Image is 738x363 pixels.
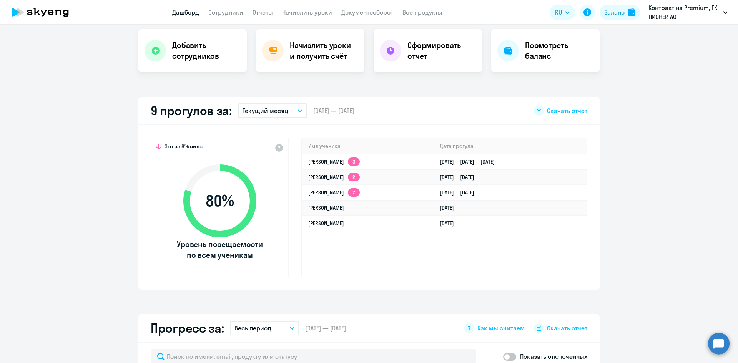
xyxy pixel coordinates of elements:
button: Текущий месяц [238,103,307,118]
a: Дашборд [172,8,199,16]
span: Как мы считаем [477,324,525,332]
app-skyeng-badge: 3 [348,157,360,166]
button: Весь период [230,321,299,335]
a: [PERSON_NAME] [308,204,344,211]
a: [PERSON_NAME] [308,220,344,227]
a: [PERSON_NAME]3 [308,158,360,165]
h4: Начислить уроки и получить счёт [290,40,357,61]
th: Имя ученика [302,138,434,154]
h4: Сформировать отчет [407,40,476,61]
p: Показать отключенных [520,352,587,361]
h2: 9 прогулов за: [151,103,232,118]
th: Дата прогула [434,138,587,154]
a: [DATE] [440,220,460,227]
h4: Добавить сотрудников [172,40,241,61]
button: Контракт на Premium, ГК ПИОНЕР, АО [645,3,731,22]
a: Отчеты [253,8,273,16]
a: Документооборот [341,8,393,16]
span: Скачать отчет [547,106,587,115]
h2: Прогресс за: [151,320,224,336]
p: Текущий месяц [243,106,288,115]
app-skyeng-badge: 2 [348,173,360,181]
a: [DATE] [440,204,460,211]
a: [DATE][DATE][DATE] [440,158,501,165]
p: Контракт на Premium, ГК ПИОНЕР, АО [648,3,720,22]
button: Балансbalance [600,5,640,20]
img: balance [628,8,635,16]
a: Начислить уроки [282,8,332,16]
a: Сотрудники [208,8,243,16]
span: [DATE] — [DATE] [313,106,354,115]
a: [DATE][DATE] [440,189,480,196]
app-skyeng-badge: 2 [348,188,360,197]
button: RU [550,5,575,20]
span: Скачать отчет [547,324,587,332]
span: [DATE] — [DATE] [305,324,346,332]
span: Это на 6% ниже, [165,143,204,152]
div: Баланс [604,8,625,17]
a: [DATE][DATE] [440,174,480,181]
span: RU [555,8,562,17]
h4: Посмотреть баланс [525,40,593,61]
a: [PERSON_NAME]2 [308,174,360,181]
a: Все продукты [402,8,442,16]
span: Уровень посещаемости по всем ученикам [176,239,264,260]
p: Весь период [234,323,271,333]
a: [PERSON_NAME]2 [308,189,360,196]
span: 80 % [176,192,264,210]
